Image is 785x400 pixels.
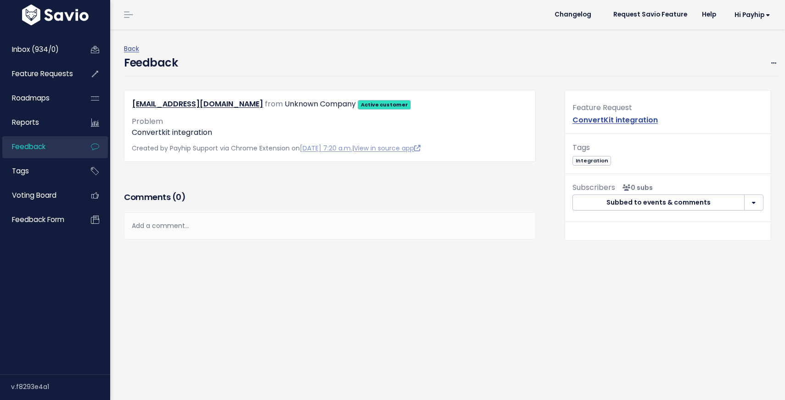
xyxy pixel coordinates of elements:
h3: Comments ( ) [124,191,536,204]
span: Integration [572,156,611,166]
span: Feature Request [572,102,632,113]
a: Integration [572,156,611,165]
h4: Feedback [124,55,178,71]
span: Created by Payhip Support via Chrome Extension on | [132,144,421,153]
a: [DATE] 7:20 a.m. [300,144,352,153]
span: Feature Requests [12,69,73,78]
span: Voting Board [12,190,56,200]
p: Convertkit integration [132,127,528,138]
span: 0 [176,191,181,203]
a: Roadmaps [2,88,76,109]
span: Subscribers [572,182,615,193]
span: Reports [12,117,39,127]
a: Tags [2,161,76,182]
strong: Active customer [361,101,408,108]
a: Request Savio Feature [606,8,695,22]
span: Problem [132,116,163,127]
div: Unknown Company [285,98,356,111]
span: Tags [572,142,590,153]
span: Inbox (934/0) [12,44,59,54]
a: ConvertKit integration [572,115,658,125]
span: Roadmaps [12,93,50,103]
a: Feature Requests [2,63,76,84]
div: v.f8293e4a1 [11,375,110,399]
div: Add a comment... [124,212,536,239]
a: Hi Payhip [723,8,778,22]
span: Changelog [555,11,591,18]
a: View in source app [354,144,421,153]
button: Subbed to events & comments [572,194,745,211]
a: Voting Board [2,185,76,206]
a: [EMAIL_ADDRESS][DOMAIN_NAME] [132,99,263,109]
a: Back [124,44,139,53]
span: Tags [12,166,29,176]
span: from [265,99,283,109]
a: Feedback form [2,209,76,230]
a: Inbox (934/0) [2,39,76,60]
img: logo-white.9d6f32f41409.svg [20,5,91,25]
a: Reports [2,112,76,133]
span: Hi Payhip [735,11,770,18]
a: Feedback [2,136,76,157]
span: Feedback form [12,215,64,224]
a: Help [695,8,723,22]
span: Feedback [12,142,45,151]
span: <p><strong>Subscribers</strong><br><br> No subscribers yet<br> </p> [619,183,653,192]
